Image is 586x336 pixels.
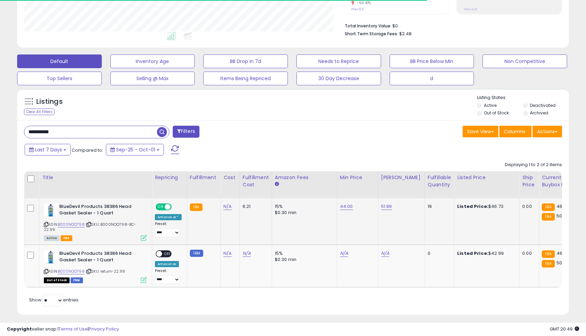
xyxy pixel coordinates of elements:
[340,174,375,181] div: Min Price
[171,204,182,210] span: OFF
[428,174,451,188] div: Fulfillable Quantity
[381,250,389,257] a: N/A
[275,210,332,216] div: $0.30 min
[58,222,85,227] a: B000NOO798
[542,174,577,188] div: Current Buybox Price
[44,250,147,282] div: ASIN:
[345,21,557,29] li: $0
[110,54,195,68] button: Inventory Age
[457,174,516,181] div: Listed Price
[557,260,570,266] span: 50.44
[17,54,102,68] button: Default
[155,174,184,181] div: Repricing
[162,251,173,257] span: OFF
[522,174,536,188] div: Ship Price
[173,126,199,138] button: Filters
[89,326,119,332] a: Privacy Policy
[203,72,288,85] button: Items Being Repriced
[457,203,488,210] b: Listed Price:
[155,222,182,237] div: Preset:
[243,174,269,188] div: Fulfillment Cost
[243,203,267,210] div: 6.21
[44,222,136,232] span: | SKU: B000NOO798-BC-22.99
[275,250,332,257] div: 15%
[399,30,412,37] span: $2.48
[557,213,570,219] span: 50.44
[457,250,488,257] b: Listed Price:
[223,174,237,181] div: Cost
[35,146,62,153] span: Last 7 Days
[44,203,58,217] img: 41H1RJ3BSAL._SL40_.jpg
[25,144,71,155] button: Last 7 Days
[44,250,58,264] img: 41H1RJ3BSAL._SL40_.jpg
[155,214,182,220] div: Amazon AI *
[7,326,32,332] strong: Copyright
[86,269,125,274] span: | SKU: return-22.99
[533,126,562,137] button: Actions
[72,147,103,153] span: Compared to:
[530,102,556,108] label: Deactivated
[44,203,147,240] div: ASIN:
[484,102,497,108] label: Active
[243,250,251,257] a: N/A
[110,72,195,85] button: Selling @ Max
[340,250,348,257] a: N/A
[42,174,149,181] div: Title
[522,250,534,257] div: 0.00
[542,260,554,267] small: FBA
[44,277,70,283] span: All listings that are currently out of stock and unavailable for purchase on Amazon
[505,162,562,168] div: Displaying 1 to 2 of 2 items
[275,174,334,181] div: Amazon Fees
[530,110,548,116] label: Archived
[381,174,422,181] div: [PERSON_NAME]
[522,203,534,210] div: 0.00
[390,54,474,68] button: BB Price Below Min
[190,250,203,257] small: FBM
[275,203,332,210] div: 15%
[116,146,155,153] span: Sep-25 - Oct-01
[29,297,78,303] span: Show: entries
[156,204,165,210] span: ON
[542,203,554,211] small: FBA
[499,126,532,137] button: Columns
[59,326,88,332] a: Terms of Use
[354,0,371,5] small: -50.41%
[428,250,449,257] div: 0
[542,250,554,258] small: FBA
[340,203,353,210] a: 44.00
[464,7,477,11] small: Prev: N/A
[155,261,179,267] div: Amazon AI
[59,203,143,218] b: BlueDevil Products 38386 Head Gasket Sealer - 1 Quart
[483,54,567,68] button: Non Competitive
[61,235,72,241] span: FBA
[484,110,509,116] label: Out of Stock
[190,203,203,211] small: FBA
[58,269,85,274] a: B000NOO798
[203,54,288,68] button: BB Drop in 7d
[275,257,332,263] div: $0.30 min
[345,31,398,37] b: Short Term Storage Fees:
[296,72,381,85] button: 30 Day Decrease
[428,203,449,210] div: 19
[381,203,392,210] a: 51.99
[17,72,102,85] button: Top Sellers
[296,54,381,68] button: Needs to Reprice
[223,250,232,257] a: N/A
[463,126,498,137] button: Save View
[59,250,143,265] b: BlueDevil Products 38386 Head Gasket Sealer - 1 Quart
[223,203,232,210] a: N/A
[24,109,54,115] div: Clear All Filters
[351,7,364,11] small: Prev: 123
[275,181,279,187] small: Amazon Fees.
[190,174,218,181] div: Fulfillment
[155,269,182,284] div: Preset:
[557,203,569,210] span: 46.73
[550,326,579,332] span: 2025-10-9 20:49 GMT
[504,128,525,135] span: Columns
[71,277,83,283] span: FBM
[7,326,119,333] div: seller snap | |
[390,72,474,85] button: d
[477,95,569,101] p: Listing States:
[557,250,569,257] span: 46.73
[106,144,164,155] button: Sep-25 - Oct-01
